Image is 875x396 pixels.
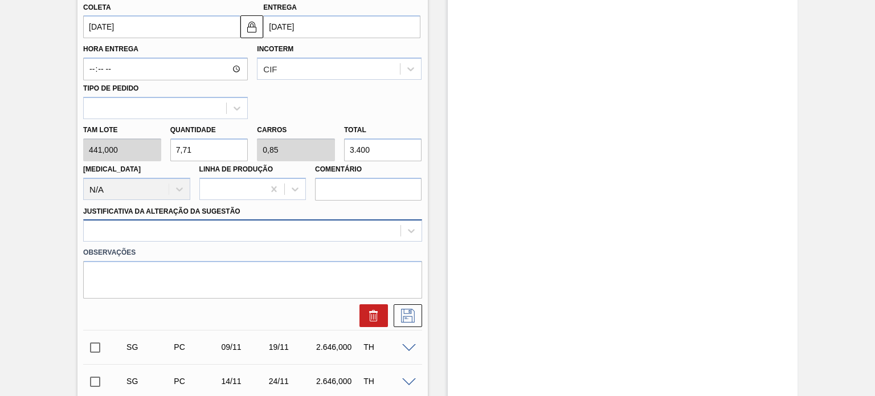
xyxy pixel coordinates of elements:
[83,3,111,11] label: Coleta
[361,377,412,386] div: TH
[361,342,412,352] div: TH
[83,15,240,38] input: dd/mm/yyyy
[344,126,366,134] label: Total
[266,342,318,352] div: 19/11/2025
[313,377,365,386] div: 2.646,000
[83,244,422,261] label: Observações
[124,342,175,352] div: Sugestão Criada
[240,15,263,38] button: locked
[219,377,271,386] div: 14/11/2025
[257,45,293,53] label: Incoterm
[315,161,422,178] label: Comentário
[263,15,420,38] input: dd/mm/yyyy
[83,84,138,92] label: Tipo de pedido
[170,126,216,134] label: Quantidade
[313,342,365,352] div: 2.646,000
[245,20,259,34] img: locked
[354,304,388,327] div: Excluir Sugestão
[83,165,141,173] label: [MEDICAL_DATA]
[171,342,223,352] div: Pedido de Compra
[266,377,318,386] div: 24/11/2025
[219,342,271,352] div: 09/11/2025
[171,377,223,386] div: Pedido de Compra
[83,122,161,138] label: Tam lote
[83,207,240,215] label: Justificativa da Alteração da Sugestão
[257,126,287,134] label: Carros
[263,3,297,11] label: Entrega
[124,377,175,386] div: Sugestão Criada
[83,41,248,58] label: Hora Entrega
[263,64,277,74] div: CIF
[199,165,273,173] label: Linha de Produção
[388,304,422,327] div: Salvar Sugestão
